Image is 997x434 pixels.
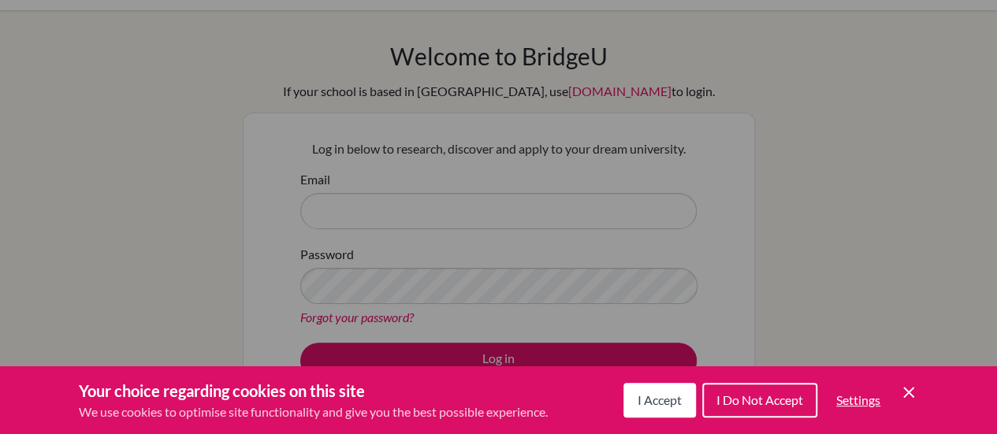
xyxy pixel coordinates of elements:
span: I Do Not Accept [716,392,803,407]
h3: Your choice regarding cookies on this site [79,379,548,402]
button: I Accept [623,383,696,417]
button: I Do Not Accept [702,383,817,417]
p: We use cookies to optimise site functionality and give you the best possible experience. [79,402,548,421]
button: Settings [824,384,893,416]
span: I Accept [638,392,682,407]
span: Settings [836,392,880,407]
button: Save and close [899,383,918,402]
